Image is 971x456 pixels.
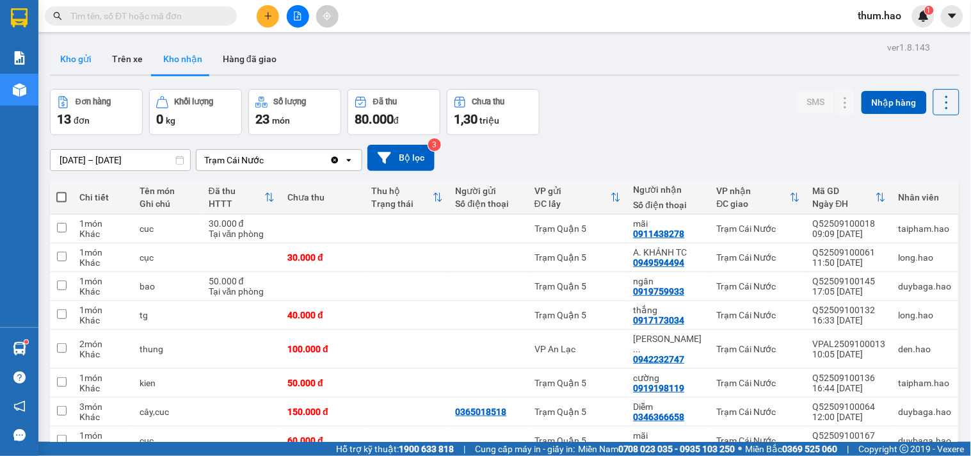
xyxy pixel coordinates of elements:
[634,430,704,441] div: mãi
[746,442,838,456] span: Miền Bắc
[813,276,886,286] div: Q52509100145
[287,310,358,320] div: 40.000 đ
[717,310,800,320] div: Trạm Cái Nước
[399,444,454,454] strong: 1900 633 818
[209,199,264,209] div: HTTT
[717,436,800,446] div: Trạm Cái Nước
[813,339,886,349] div: VPAL2509100013
[463,442,465,456] span: |
[813,229,886,239] div: 09:09 [DATE]
[365,181,449,215] th: Toggle SortBy
[140,186,196,196] div: Tên món
[479,115,499,126] span: triệu
[634,229,685,239] div: 0911438278
[862,91,927,114] button: Nhập hàng
[272,115,290,126] span: món
[323,12,332,20] span: aim
[813,349,886,359] div: 10:05 [DATE]
[153,44,213,74] button: Kho nhận
[371,199,432,209] div: Trạng thái
[941,5,963,28] button: caret-down
[534,407,621,417] div: Trạm Quận 5
[813,257,886,268] div: 11:50 [DATE]
[813,373,886,383] div: Q52509100136
[847,442,849,456] span: |
[79,349,127,359] div: Khác
[79,315,127,325] div: Khác
[534,252,621,263] div: Trạm Quận 5
[79,229,127,239] div: Khác
[79,257,127,268] div: Khác
[13,51,26,65] img: solution-icon
[373,97,397,106] div: Đã thu
[447,89,540,135] button: Chưa thu1,30 triệu
[13,83,26,97] img: warehouse-icon
[79,402,127,412] div: 3 món
[140,199,196,209] div: Ghi chú
[739,446,742,452] span: ⚪️
[140,310,196,320] div: tg
[947,10,958,22] span: caret-down
[316,5,339,28] button: aim
[634,286,685,297] div: 0919759933
[50,44,102,74] button: Kho gửi
[204,154,264,167] div: Trạm Cái Nước
[13,400,26,412] span: notification
[475,442,575,456] span: Cung cấp máy in - giấy in:
[472,97,505,106] div: Chưa thu
[50,89,143,135] button: Đơn hàng13đơn
[348,89,440,135] button: Đã thu80.000đ
[534,436,621,446] div: Trạm Quận 5
[79,373,127,383] div: 1 món
[209,229,275,239] div: Tại văn phòng
[16,93,178,114] b: GỬI : Trạm Cái Nước
[355,111,394,127] span: 80.000
[534,344,621,354] div: VP An Lạc
[783,444,838,454] strong: 0369 525 060
[717,186,790,196] div: VP nhận
[371,186,432,196] div: Thu hộ
[534,281,621,291] div: Trạm Quận 5
[634,315,685,325] div: 0917173034
[287,436,358,446] div: 60.000 đ
[456,407,507,417] div: 0365018518
[274,97,307,106] div: Số lượng
[634,402,704,412] div: Diễm
[140,252,196,263] div: cục
[79,441,127,451] div: Khác
[796,90,835,113] button: SMS
[24,340,28,344] sup: 1
[899,378,952,388] div: taipham.hao
[717,344,800,354] div: Trạm Cái Nước
[287,252,358,263] div: 30.000 đ
[140,436,196,446] div: cuc
[175,97,214,106] div: Khối lượng
[209,286,275,297] div: Tại văn phòng
[899,310,952,320] div: long.hao
[209,186,264,196] div: Đã thu
[806,181,892,215] th: Toggle SortBy
[120,47,535,63] li: Hotline: 02839552959
[140,378,196,388] div: kien
[13,342,26,355] img: warehouse-icon
[79,192,127,202] div: Chi tiết
[79,305,127,315] div: 1 món
[634,200,704,210] div: Số điện thoại
[344,155,354,165] svg: open
[534,378,621,388] div: Trạm Quận 5
[456,199,522,209] div: Số điện thoại
[264,12,273,20] span: plus
[70,9,221,23] input: Tìm tên, số ĐT hoặc mã đơn
[79,412,127,422] div: Khác
[634,441,685,451] div: 0911438728
[813,286,886,297] div: 17:05 [DATE]
[265,154,266,167] input: Selected Trạm Cái Nước.
[367,145,435,171] button: Bộ lọc
[813,383,886,393] div: 16:44 [DATE]
[918,10,929,22] img: icon-new-feature
[79,339,127,349] div: 2 món
[927,6,931,15] span: 1
[140,407,196,417] div: cây,cuc
[813,315,886,325] div: 16:33 [DATE]
[899,281,952,291] div: duybaga.hao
